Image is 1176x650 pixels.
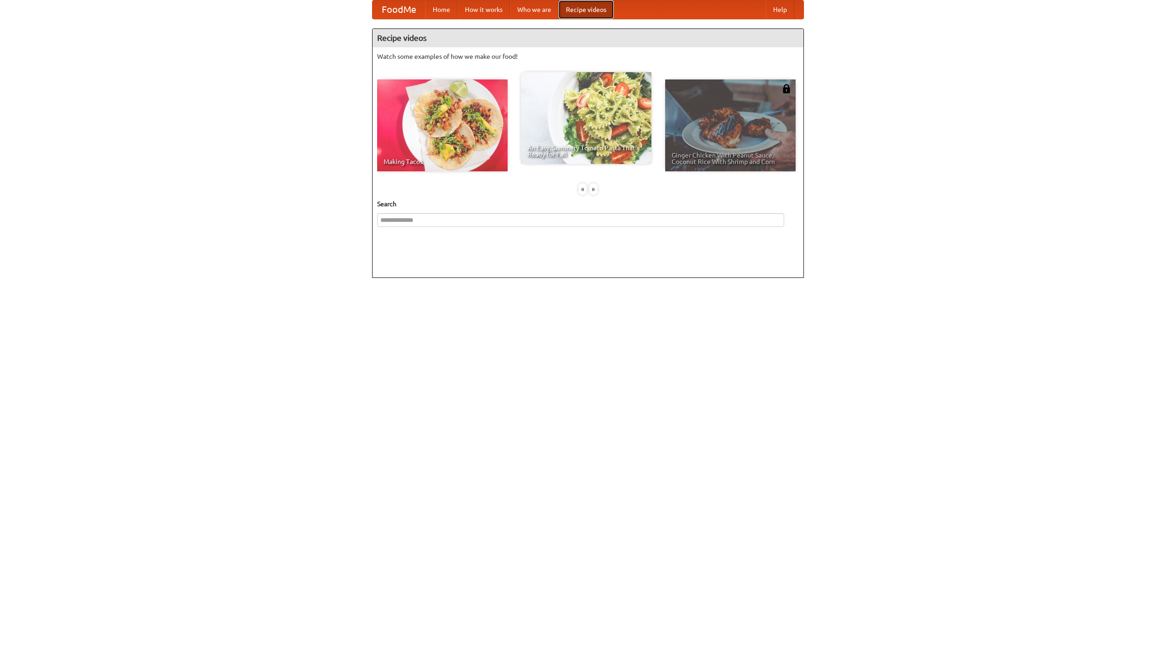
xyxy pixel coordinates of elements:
a: Recipe videos [559,0,614,19]
div: » [589,183,598,195]
a: Making Tacos [377,79,508,171]
a: Help [766,0,794,19]
a: An Easy, Summery Tomato Pasta That's Ready for Fall [521,72,651,164]
a: FoodMe [373,0,425,19]
span: Making Tacos [384,158,501,165]
h5: Search [377,199,799,209]
p: Watch some examples of how we make our food! [377,52,799,61]
a: Home [425,0,458,19]
span: An Easy, Summery Tomato Pasta That's Ready for Fall [527,145,645,158]
div: « [578,183,587,195]
a: How it works [458,0,510,19]
img: 483408.png [782,84,791,93]
a: Who we are [510,0,559,19]
h4: Recipe videos [373,29,803,47]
